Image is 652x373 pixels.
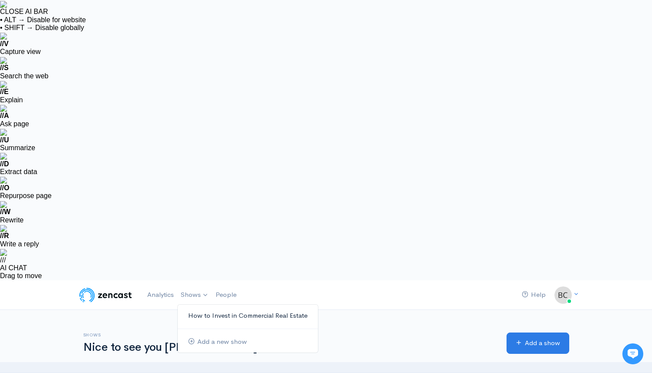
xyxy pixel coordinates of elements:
button: New conversation [14,115,161,133]
a: Shows [177,286,212,305]
h1: Nice to see you [PERSON_NAME] [83,341,496,354]
a: Add a new show [178,334,318,349]
p: Find an answer quickly [12,149,162,160]
a: Help [518,286,549,304]
a: Analytics [144,286,177,304]
iframe: gist-messenger-bubble-iframe [622,343,643,364]
h2: Just let us know if you need anything and we'll be happy to help! 🙂 [13,58,161,100]
img: ZenCast Logo [78,286,133,304]
a: People [212,286,240,304]
ul: Shows [177,304,318,353]
a: How to Invest in Commercial Real Estate [178,308,318,323]
a: Add a show [507,333,569,354]
img: ... [554,286,572,304]
h1: Hi 👋 [13,42,161,56]
input: Search articles [25,164,155,181]
span: New conversation [56,121,105,128]
h6: Shows [83,333,496,337]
